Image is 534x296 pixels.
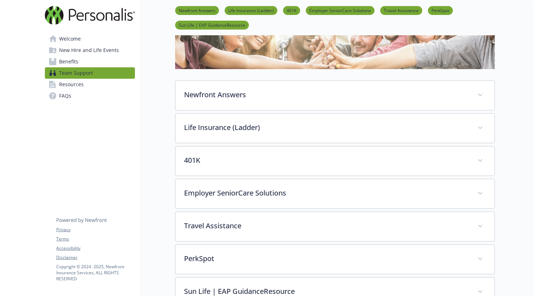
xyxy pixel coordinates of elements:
div: PerkSpot [176,245,494,274]
a: New Hire and Life Events [45,45,135,56]
div: Newfront Answers [176,81,494,110]
a: PerkSpot [428,7,453,14]
a: FAQs [45,90,135,102]
div: Employer SeniorCare Solutions [176,179,494,208]
a: Terms [56,236,135,242]
a: 401K [283,7,300,14]
a: Life Insurance (Ladder) [225,7,277,14]
div: Travel Assistance [176,212,494,241]
a: Newfront Answers [175,7,219,14]
div: Life Insurance (Ladder) [176,114,494,143]
p: PerkSpot [184,253,469,264]
a: Welcome [45,33,135,45]
span: Team Support [59,67,93,79]
a: Team Support [45,67,135,79]
p: Travel Assistance [184,220,469,231]
span: Welcome [59,33,81,45]
img: team support page banner [175,2,495,69]
span: FAQs [59,90,71,102]
a: Employer SeniorCare Solutions [306,7,375,14]
a: Benefits [45,56,135,67]
p: Newfront Answers [184,89,469,100]
a: Accessibility [56,245,135,251]
span: Benefits [59,56,78,67]
p: Employer SeniorCare Solutions [184,188,469,198]
a: Resources [45,79,135,90]
p: Life Insurance (Ladder) [184,122,469,133]
span: Resources [59,79,84,90]
a: Sun Life | EAP GuidanceResource [175,21,249,28]
div: 401K [176,146,494,176]
a: Disclaimer [56,254,135,261]
span: New Hire and Life Events [59,45,119,56]
p: Copyright © 2024 - 2025 , Newfront Insurance Services, ALL RIGHTS RESERVED [56,264,135,282]
p: 401K [184,155,469,166]
a: Privacy [56,227,135,233]
a: Travel Assistance [380,7,422,14]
